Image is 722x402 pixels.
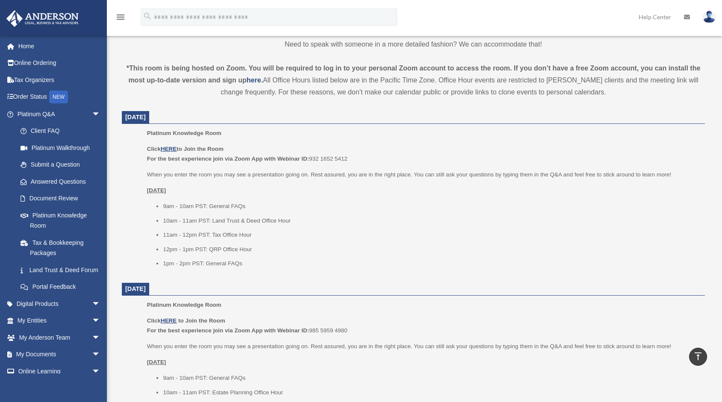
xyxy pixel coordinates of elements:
span: arrow_drop_down [92,346,109,364]
i: search [143,12,152,21]
span: [DATE] [125,114,146,120]
a: HERE [161,146,177,152]
li: 12pm - 1pm PST: QRP Office Hour [163,244,699,255]
a: menu [115,15,126,22]
p: When you enter the room you may see a presentation going on. Rest assured, you are in the right p... [147,341,699,352]
u: [DATE] [147,187,166,194]
a: here [247,76,261,84]
i: vertical_align_top [693,351,703,361]
b: For the best experience join via Zoom App with Webinar ID: [147,156,309,162]
span: arrow_drop_down [92,363,109,380]
img: User Pic [703,11,716,23]
a: Home [6,38,113,55]
a: Tax & Bookkeeping Packages [12,234,113,261]
a: Portal Feedback [12,279,113,296]
a: Tax Organizers [6,71,113,88]
strong: *This room is being hosted on Zoom. You will be required to log in to your personal Zoom account ... [127,65,701,84]
li: 10am - 11am PST: Estate Planning Office Hour [163,387,699,398]
a: My Anderson Teamarrow_drop_down [6,329,113,346]
img: Anderson Advisors Platinum Portal [4,10,81,27]
strong: . [261,76,263,84]
a: Submit a Question [12,156,113,173]
li: 11am - 12pm PST: Tax Office Hour [163,230,699,240]
span: [DATE] [125,285,146,292]
p: 932 1652 5412 [147,144,699,164]
b: For the best experience join via Zoom App with Webinar ID: [147,327,309,334]
li: 9am - 10am PST: General FAQs [163,373,699,383]
a: Order StatusNEW [6,88,113,106]
a: Online Learningarrow_drop_down [6,363,113,380]
a: Platinum Q&Aarrow_drop_down [6,106,113,123]
a: Document Review [12,190,113,207]
div: All Office Hours listed below are in the Pacific Time Zone. Office Hour events are restricted to ... [122,62,705,98]
a: vertical_align_top [689,348,707,366]
a: Client FAQ [12,123,113,140]
a: Online Ordering [6,55,113,72]
li: 10am - 11am PST: Land Trust & Deed Office Hour [163,216,699,226]
li: 1pm - 2pm PST: General FAQs [163,258,699,269]
a: Platinum Knowledge Room [12,207,109,234]
p: 985 5959 4980 [147,316,699,336]
a: Land Trust & Deed Forum [12,261,113,279]
a: Answered Questions [12,173,113,190]
a: Platinum Walkthrough [12,139,113,156]
p: When you enter the room you may see a presentation going on. Rest assured, you are in the right p... [147,170,699,180]
span: arrow_drop_down [92,329,109,346]
div: NEW [49,91,68,103]
p: Need to speak with someone in a more detailed fashion? We can accommodate that! [122,38,705,50]
u: [DATE] [147,359,166,365]
span: arrow_drop_down [92,312,109,330]
span: Platinum Knowledge Room [147,302,221,308]
a: My Documentsarrow_drop_down [6,346,113,363]
li: 9am - 10am PST: General FAQs [163,201,699,211]
a: My Entitiesarrow_drop_down [6,312,113,329]
i: menu [115,12,126,22]
b: Click to Join the Room [147,146,224,152]
b: to Join the Room [178,317,225,324]
span: arrow_drop_down [92,295,109,313]
a: Digital Productsarrow_drop_down [6,295,113,312]
b: Click [147,317,178,324]
span: Platinum Knowledge Room [147,130,221,136]
span: arrow_drop_down [92,106,109,123]
a: HERE [161,317,177,324]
